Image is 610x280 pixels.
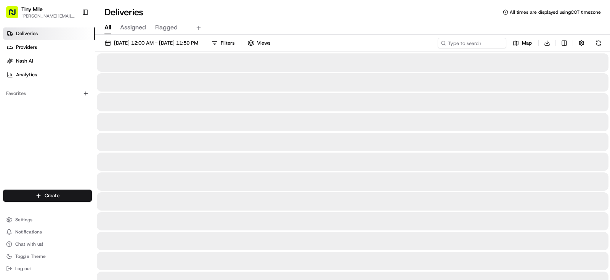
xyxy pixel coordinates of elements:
input: Type to search [438,38,506,48]
button: Log out [3,263,92,274]
span: Views [257,40,270,47]
button: [PERSON_NAME][EMAIL_ADDRESS] [21,13,76,19]
button: Refresh [593,38,604,48]
span: Settings [15,217,32,223]
a: Analytics [3,69,95,81]
span: Deliveries [16,30,38,37]
span: [DATE] 12:00 AM - [DATE] 11:59 PM [114,40,198,47]
button: Toggle Theme [3,251,92,262]
span: All times are displayed using COT timezone [510,9,601,15]
h1: Deliveries [104,6,143,18]
a: Nash AI [3,55,95,67]
span: Log out [15,266,31,272]
span: Providers [16,44,37,51]
button: Tiny Mile[PERSON_NAME][EMAIL_ADDRESS] [3,3,79,21]
span: Nash AI [16,58,33,64]
div: Favorites [3,87,92,100]
span: All [104,23,111,32]
span: Filters [221,40,234,47]
span: Notifications [15,229,42,235]
span: Create [45,192,59,199]
span: Map [522,40,532,47]
button: Map [509,38,535,48]
button: Create [3,190,92,202]
span: Toggle Theme [15,253,46,259]
button: [DATE] 12:00 AM - [DATE] 11:59 PM [101,38,202,48]
span: Assigned [120,23,146,32]
button: Filters [208,38,238,48]
span: Chat with us! [15,241,43,247]
button: Chat with us! [3,239,92,249]
button: Notifications [3,227,92,237]
span: Flagged [155,23,178,32]
button: Settings [3,214,92,225]
a: Deliveries [3,27,95,40]
button: Tiny Mile [21,5,43,13]
button: Views [244,38,274,48]
a: Providers [3,41,95,53]
span: Analytics [16,71,37,78]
